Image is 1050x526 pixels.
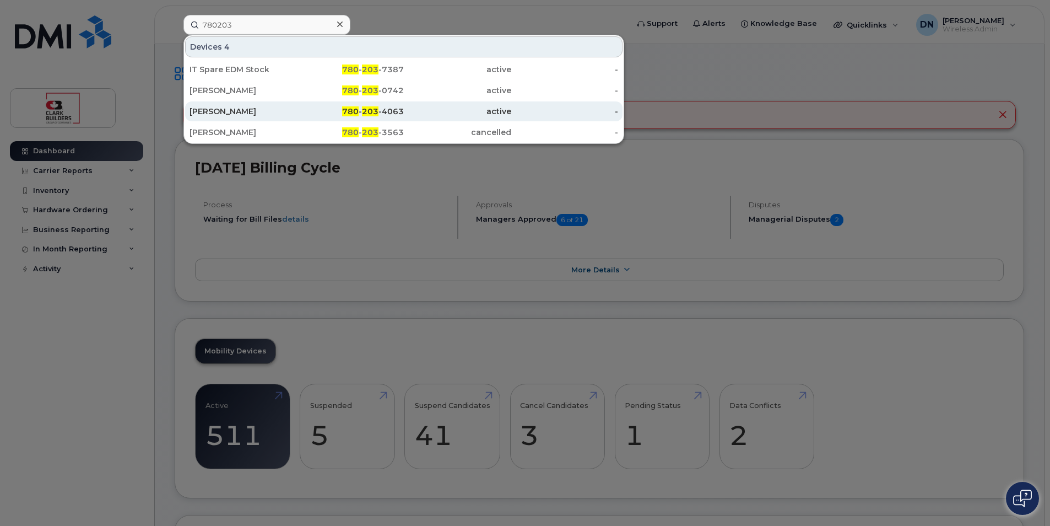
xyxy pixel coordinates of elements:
[362,65,378,74] span: 203
[297,64,404,75] div: - -7387
[190,85,297,96] div: [PERSON_NAME]
[511,85,619,96] div: -
[297,127,404,138] div: - -3563
[224,41,230,52] span: 4
[185,101,623,121] a: [PERSON_NAME]780-203-4063active-
[1013,490,1032,507] img: Open chat
[404,64,511,75] div: active
[342,127,359,137] span: 780
[511,106,619,117] div: -
[362,127,378,137] span: 203
[511,64,619,75] div: -
[404,127,511,138] div: cancelled
[342,106,359,116] span: 780
[404,85,511,96] div: active
[362,106,378,116] span: 203
[190,127,297,138] div: [PERSON_NAME]
[185,36,623,57] div: Devices
[185,60,623,79] a: IT Spare EDM Stock780-203-7387active-
[190,106,297,117] div: [PERSON_NAME]
[404,106,511,117] div: active
[297,85,404,96] div: - -0742
[185,80,623,100] a: [PERSON_NAME]780-203-0742active-
[342,65,359,74] span: 780
[185,122,623,142] a: [PERSON_NAME]780-203-3563cancelled-
[342,85,359,95] span: 780
[511,127,619,138] div: -
[297,106,404,117] div: - -4063
[362,85,378,95] span: 203
[190,64,297,75] div: IT Spare EDM Stock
